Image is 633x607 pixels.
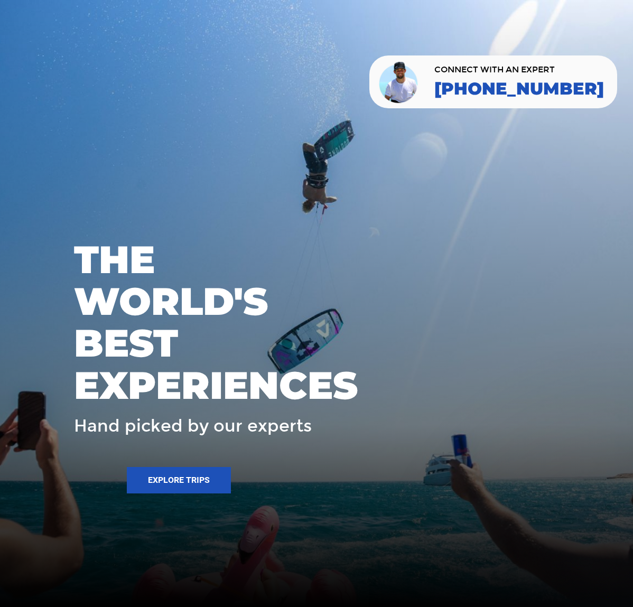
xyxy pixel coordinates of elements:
span: THE WORLD'S BEST EXPERIENCES [74,239,257,406]
button: Explore Trips [127,467,231,493]
span: CONNECT WITH AN EXPERT [434,66,604,74]
span: Hand picked by our experts [74,417,312,435]
iframe: Intercom live chat [597,571,622,596]
img: contact our team [377,60,421,104]
a: [PHONE_NUMBER] [434,79,604,98]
